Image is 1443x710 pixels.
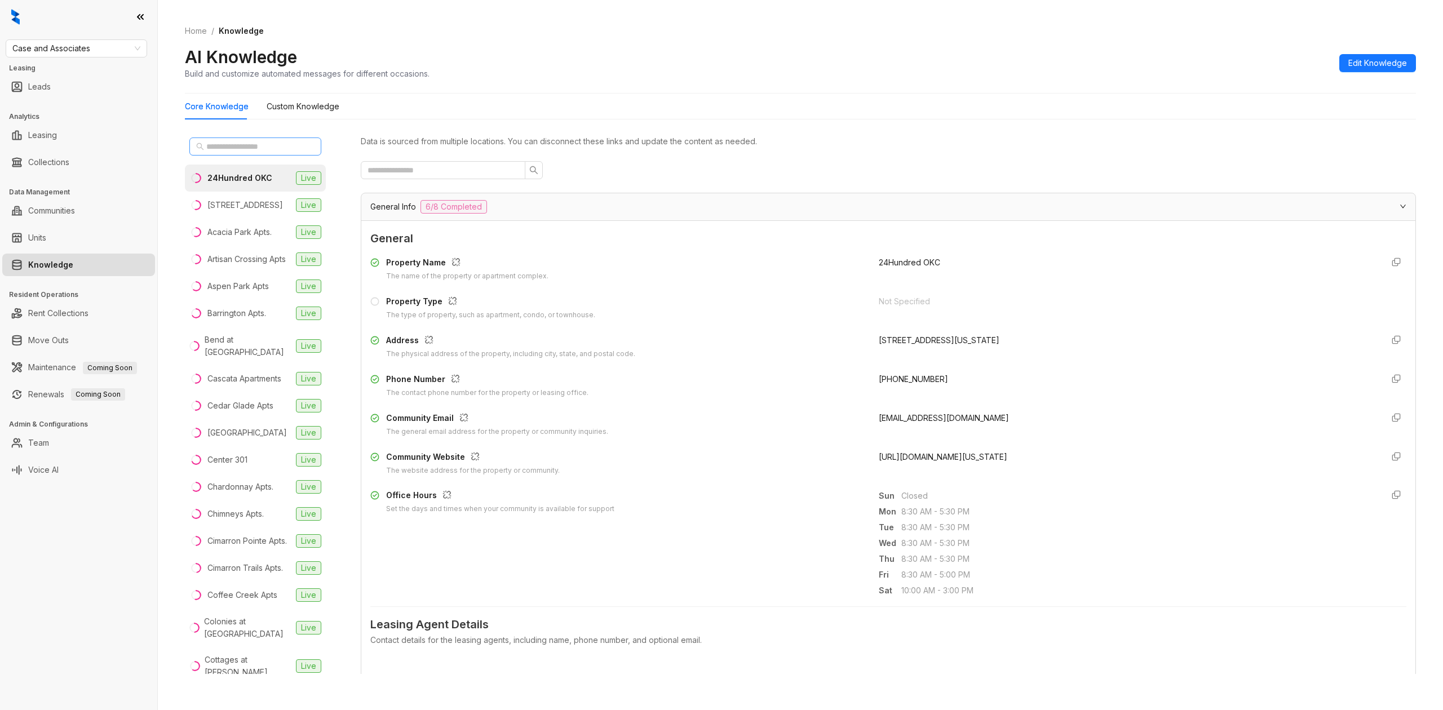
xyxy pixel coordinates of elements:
[2,356,155,379] li: Maintenance
[9,112,157,122] h3: Analytics
[879,374,948,384] span: [PHONE_NUMBER]
[296,225,321,239] span: Live
[296,171,321,185] span: Live
[879,295,1374,308] div: Not Specified
[386,465,560,476] div: The website address for the property or community.
[879,452,1007,461] span: [URL][DOMAIN_NAME][US_STATE]
[386,489,614,504] div: Office Hours
[9,187,157,197] h3: Data Management
[207,589,277,601] div: Coffee Creek Apts
[296,480,321,494] span: Live
[28,151,69,174] a: Collections
[296,426,321,440] span: Live
[207,199,283,211] div: [STREET_ADDRESS]
[207,307,266,319] div: Barrington Apts.
[185,46,297,68] h2: AI Knowledge
[207,253,286,265] div: Artisan Crossing Apts
[219,26,264,35] span: Knowledge
[196,143,204,150] span: search
[386,349,635,360] div: The physical address of the property, including city, state, and postal code.
[386,295,595,310] div: Property Type
[2,329,155,352] li: Move Outs
[370,230,1406,247] span: General
[2,151,155,174] li: Collections
[296,453,321,467] span: Live
[28,459,59,481] a: Voice AI
[207,400,273,412] div: Cedar Glade Apts
[205,654,291,678] div: Cottages at [PERSON_NAME]
[185,100,249,113] div: Core Knowledge
[205,334,291,358] div: Bend at [GEOGRAPHIC_DATA]
[901,553,1374,565] span: 8:30 AM - 5:30 PM
[2,383,155,406] li: Renewals
[420,200,487,214] span: 6/8 Completed
[879,334,1374,347] div: [STREET_ADDRESS][US_STATE]
[386,388,588,398] div: The contact phone number for the property or leasing office.
[879,258,940,267] span: 24Hundred OKC
[28,432,49,454] a: Team
[296,659,321,673] span: Live
[28,302,88,325] a: Rent Collections
[2,227,155,249] li: Units
[901,490,1374,502] span: Closed
[1348,57,1407,69] span: Edit Knowledge
[879,505,901,518] span: Mon
[386,271,548,282] div: The name of the property or apartment complex.
[386,310,595,321] div: The type of property, such as apartment, condo, or townhouse.
[296,534,321,548] span: Live
[386,504,614,514] div: Set the days and times when your community is available for support
[361,193,1415,220] div: General Info6/8 Completed
[879,537,901,549] span: Wed
[879,521,901,534] span: Tue
[296,399,321,412] span: Live
[296,621,321,634] span: Live
[2,432,155,454] li: Team
[9,419,157,429] h3: Admin & Configurations
[207,172,272,184] div: 24Hundred OKC
[901,584,1374,597] span: 10:00 AM - 3:00 PM
[207,427,287,439] div: [GEOGRAPHIC_DATA]
[879,584,901,597] span: Sat
[386,334,635,349] div: Address
[529,166,538,175] span: search
[207,226,272,238] div: Acacia Park Apts.
[2,302,155,325] li: Rent Collections
[71,388,125,401] span: Coming Soon
[207,508,264,520] div: Chimneys Apts.
[9,290,157,300] h3: Resident Operations
[12,40,140,57] span: Case and Associates
[901,521,1374,534] span: 8:30 AM - 5:30 PM
[879,553,901,565] span: Thu
[386,373,588,388] div: Phone Number
[296,198,321,212] span: Live
[1400,203,1406,210] span: expanded
[28,124,57,147] a: Leasing
[2,199,155,222] li: Communities
[2,459,155,481] li: Voice AI
[901,569,1374,581] span: 8:30 AM - 5:00 PM
[204,615,291,640] div: Colonies at [GEOGRAPHIC_DATA]
[28,199,75,222] a: Communities
[386,256,548,271] div: Property Name
[211,25,214,37] li: /
[370,616,1406,633] span: Leasing Agent Details
[267,100,339,113] div: Custom Knowledge
[28,227,46,249] a: Units
[28,76,51,98] a: Leads
[2,124,155,147] li: Leasing
[28,383,125,406] a: RenewalsComing Soon
[207,562,283,574] div: Cimarron Trails Apts.
[901,537,1374,549] span: 8:30 AM - 5:30 PM
[296,507,321,521] span: Live
[28,254,73,276] a: Knowledge
[83,362,137,374] span: Coming Soon
[296,307,321,320] span: Live
[207,280,269,292] div: Aspen Park Apts
[296,561,321,575] span: Live
[296,252,321,266] span: Live
[207,481,273,493] div: Chardonnay Apts.
[370,634,1406,646] div: Contact details for the leasing agents, including name, phone number, and optional email.
[11,9,20,25] img: logo
[207,454,247,466] div: Center 301
[296,339,321,353] span: Live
